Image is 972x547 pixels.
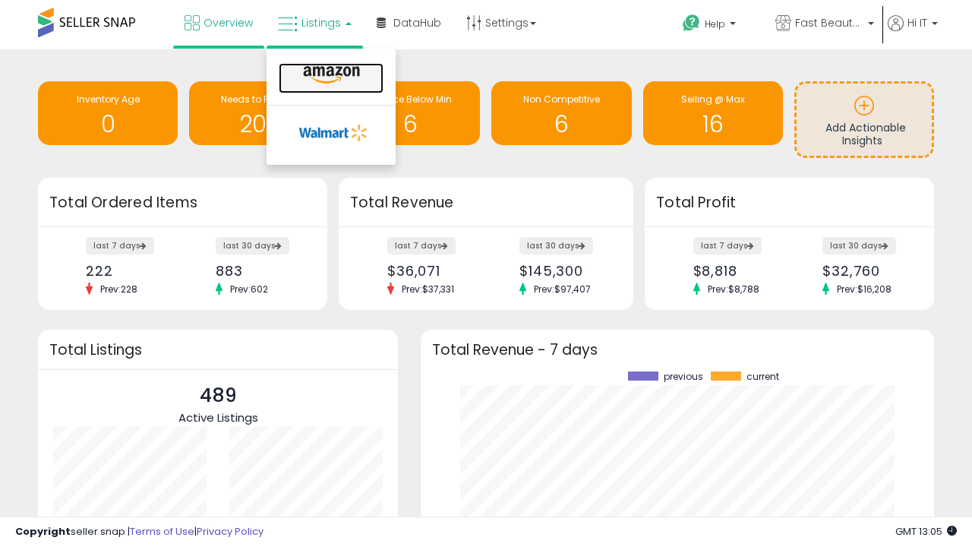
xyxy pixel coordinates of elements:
span: 2025-09-17 13:05 GMT [895,524,957,539]
span: Prev: $37,331 [394,283,462,296]
span: Prev: $16,208 [829,283,899,296]
div: $32,760 [822,263,907,279]
label: last 7 days [86,237,154,255]
h3: Total Revenue - 7 days [432,344,923,356]
h1: 207 [197,112,321,137]
h1: 16 [651,112,775,137]
a: BB Price Below Min 6 [340,81,480,145]
span: Needs to Reprice [221,93,298,106]
h3: Total Listings [49,344,387,356]
h3: Total Profit [656,192,923,213]
div: 883 [216,263,301,279]
a: Non Competitive 6 [491,81,631,145]
label: last 7 days [387,237,456,255]
span: Fast Beauty ([GEOGRAPHIC_DATA]) [795,15,863,30]
a: Needs to Reprice 207 [189,81,329,145]
div: $145,300 [519,263,607,279]
span: Prev: 228 [93,283,145,296]
i: Get Help [682,14,701,33]
label: last 30 days [216,237,289,255]
span: Active Listings [178,409,258,425]
span: Prev: $97,407 [526,283,598,296]
a: Help [671,2,762,49]
label: last 30 days [519,237,593,255]
div: $36,071 [387,263,475,279]
label: last 7 days [693,237,762,255]
a: Selling @ Max 16 [643,81,783,145]
span: DataHub [393,15,441,30]
p: 489 [178,381,258,410]
span: Inventory Age [77,93,140,106]
span: current [746,372,779,382]
span: Prev: 602 [222,283,276,296]
span: Add Actionable Insights [825,120,906,149]
span: Overview [204,15,253,30]
span: Prev: $8,788 [700,283,767,296]
div: seller snap | | [15,525,264,539]
span: Help [705,17,725,30]
h1: 6 [348,112,472,137]
a: Hi IT [888,15,938,49]
div: 222 [86,263,171,279]
a: Add Actionable Insights [797,84,932,156]
div: $8,818 [693,263,778,279]
label: last 30 days [822,237,896,255]
span: previous [664,372,703,382]
span: Non Competitive [523,93,600,106]
a: Privacy Policy [197,524,264,539]
a: Inventory Age 0 [38,81,178,145]
span: BB Price Below Min [368,93,452,106]
h3: Total Ordered Items [49,192,316,213]
a: Terms of Use [130,524,194,539]
span: Selling @ Max [681,93,745,106]
h3: Total Revenue [350,192,622,213]
h1: 6 [499,112,623,137]
h1: 0 [46,112,170,137]
span: Hi IT [907,15,927,30]
strong: Copyright [15,524,71,539]
span: Listings [301,15,341,30]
